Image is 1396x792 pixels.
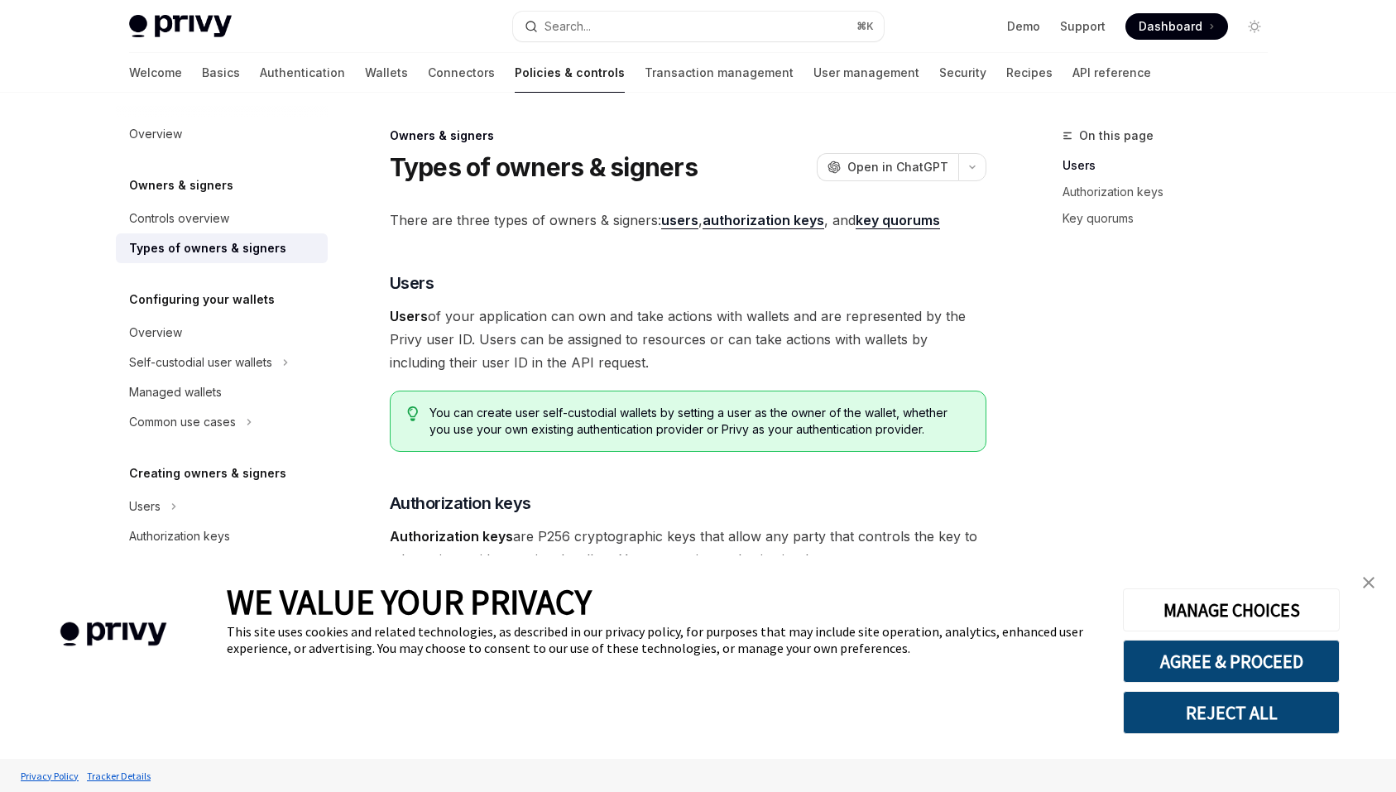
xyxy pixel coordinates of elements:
[1007,18,1040,35] a: Demo
[817,153,958,181] button: Open in ChatGPT
[129,463,286,483] h5: Creating owners & signers
[390,528,513,545] strong: Authorization keys
[1139,18,1202,35] span: Dashboard
[1125,13,1228,40] a: Dashboard
[202,53,240,93] a: Basics
[390,271,434,295] span: Users
[1352,566,1385,599] a: close banner
[856,20,874,33] span: ⌘ K
[227,623,1098,656] div: This site uses cookies and related technologies, as described in our privacy policy, for purposes...
[703,212,824,229] a: authorization keys
[129,175,233,195] h5: Owners & signers
[116,119,328,149] a: Overview
[407,406,419,421] svg: Tip
[116,377,328,407] a: Managed wallets
[1123,640,1340,683] button: AGREE & PROCEED
[1363,577,1374,588] img: close banner
[129,526,230,546] div: Authorization keys
[390,308,428,324] strong: Users
[1063,179,1281,205] a: Authorization keys
[365,53,408,93] a: Wallets
[1123,691,1340,734] button: REJECT ALL
[847,159,948,175] span: Open in ChatGPT
[1060,18,1106,35] a: Support
[129,497,161,516] div: Users
[390,525,986,594] span: are P256 cryptographic keys that allow any party that controls the key to take actions with assoc...
[856,212,940,229] a: key quorums
[116,551,328,581] a: Key quorums
[129,353,272,372] div: Self-custodial user wallets
[645,53,794,93] a: Transaction management
[1079,126,1154,146] span: On this page
[116,233,328,263] a: Types of owners & signers
[390,152,698,182] h1: Types of owners & signers
[1063,205,1281,232] a: Key quorums
[1123,588,1340,631] button: MANAGE CHOICES
[1006,53,1053,93] a: Recipes
[25,598,202,670] img: company logo
[116,318,328,348] a: Overview
[429,405,968,438] span: You can create user self-custodial wallets by setting a user as the owner of the wallet, whether ...
[129,15,232,38] img: light logo
[129,382,222,402] div: Managed wallets
[129,124,182,144] div: Overview
[515,53,625,93] a: Policies & controls
[227,580,592,623] span: WE VALUE YOUR PRIVACY
[428,53,495,93] a: Connectors
[129,238,286,258] div: Types of owners & signers
[116,521,328,551] a: Authorization keys
[129,323,182,343] div: Overview
[116,204,328,233] a: Controls overview
[856,212,940,228] strong: key quorums
[390,492,531,515] span: Authorization keys
[129,209,229,228] div: Controls overview
[544,17,591,36] div: Search...
[260,53,345,93] a: Authentication
[390,127,986,144] div: Owners & signers
[129,290,275,310] h5: Configuring your wallets
[661,212,698,229] a: users
[939,53,986,93] a: Security
[1241,13,1268,40] button: Toggle dark mode
[513,12,884,41] button: Search...⌘K
[390,305,986,374] span: of your application can own and take actions with wallets and are represented by the Privy user I...
[703,212,824,228] strong: authorization keys
[390,209,986,232] span: There are three types of owners & signers: , , and
[813,53,919,93] a: User management
[129,53,182,93] a: Welcome
[17,761,83,790] a: Privacy Policy
[1063,152,1281,179] a: Users
[129,412,236,432] div: Common use cases
[83,761,155,790] a: Tracker Details
[661,212,698,228] strong: users
[1072,53,1151,93] a: API reference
